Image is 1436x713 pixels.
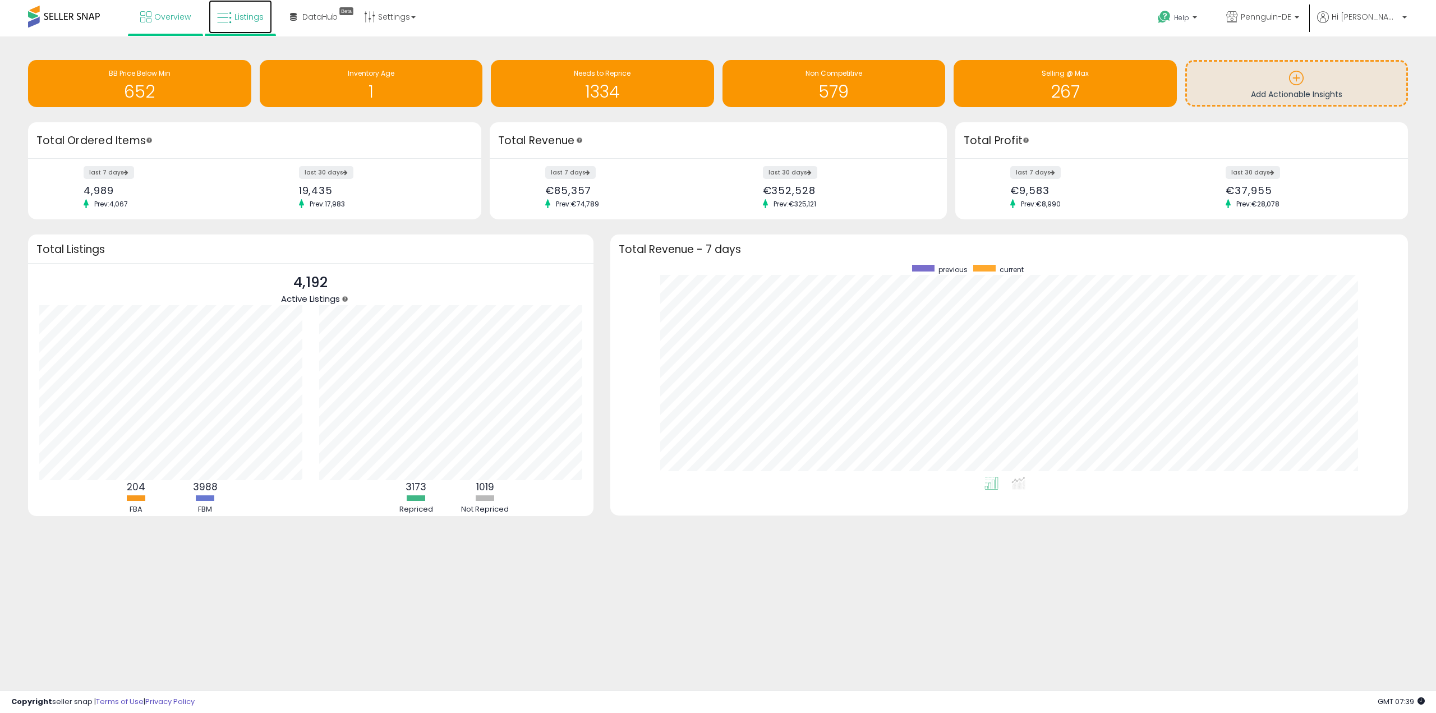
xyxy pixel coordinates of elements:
[728,82,940,101] h1: 579
[383,504,450,515] div: Repriced
[1042,68,1089,78] span: Selling @ Max
[154,11,191,22] span: Overview
[28,60,251,107] a: BB Price Below Min 652
[763,166,817,179] label: last 30 days
[340,294,350,304] div: Tooltip anchor
[1000,265,1024,274] span: current
[36,133,473,149] h3: Total Ordered Items
[1251,89,1342,100] span: Add Actionable Insights
[234,11,264,22] span: Listings
[619,245,1400,254] h3: Total Revenue - 7 days
[938,265,968,274] span: previous
[768,199,822,209] span: Prev: €325,121
[1332,11,1399,22] span: Hi [PERSON_NAME]
[722,60,946,107] a: Non Competitive 579
[545,185,710,196] div: €85,357
[299,185,462,196] div: 19,435
[1149,2,1208,36] a: Help
[964,133,1400,149] h3: Total Profit
[498,133,938,149] h3: Total Revenue
[550,199,605,209] span: Prev: €74,789
[1015,199,1066,209] span: Prev: €8,990
[476,480,494,494] b: 1019
[34,82,246,101] h1: 652
[1241,11,1291,22] span: Pennguin-DE
[959,82,1171,101] h1: 267
[1010,166,1061,179] label: last 7 days
[806,68,862,78] span: Non Competitive
[84,185,246,196] div: 4,989
[299,166,353,179] label: last 30 days
[1187,62,1407,105] a: Add Actionable Insights
[89,199,134,209] span: Prev: 4,067
[304,199,351,209] span: Prev: 17,983
[406,480,426,494] b: 3173
[1226,166,1280,179] label: last 30 days
[337,6,356,17] div: Tooltip anchor
[574,68,630,78] span: Needs to Reprice
[545,166,596,179] label: last 7 days
[84,166,134,179] label: last 7 days
[265,82,477,101] h1: 1
[491,60,714,107] a: Needs to Reprice 1334
[302,11,338,22] span: DataHub
[1317,11,1407,36] a: Hi [PERSON_NAME]
[496,82,708,101] h1: 1334
[281,293,340,305] span: Active Listings
[452,504,519,515] div: Not Repriced
[1021,135,1031,145] div: Tooltip anchor
[109,68,171,78] span: BB Price Below Min
[1157,10,1171,24] i: Get Help
[281,272,340,293] p: 4,192
[127,480,145,494] b: 204
[36,245,585,254] h3: Total Listings
[348,68,394,78] span: Inventory Age
[260,60,483,107] a: Inventory Age 1
[144,135,154,145] div: Tooltip anchor
[574,135,584,145] div: Tooltip anchor
[1226,185,1388,196] div: €37,955
[193,480,218,494] b: 3988
[954,60,1177,107] a: Selling @ Max 267
[1010,185,1173,196] div: €9,583
[1174,13,1189,22] span: Help
[763,185,927,196] div: €352,528
[103,504,170,515] div: FBA
[172,504,239,515] div: FBM
[1231,199,1285,209] span: Prev: €28,078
